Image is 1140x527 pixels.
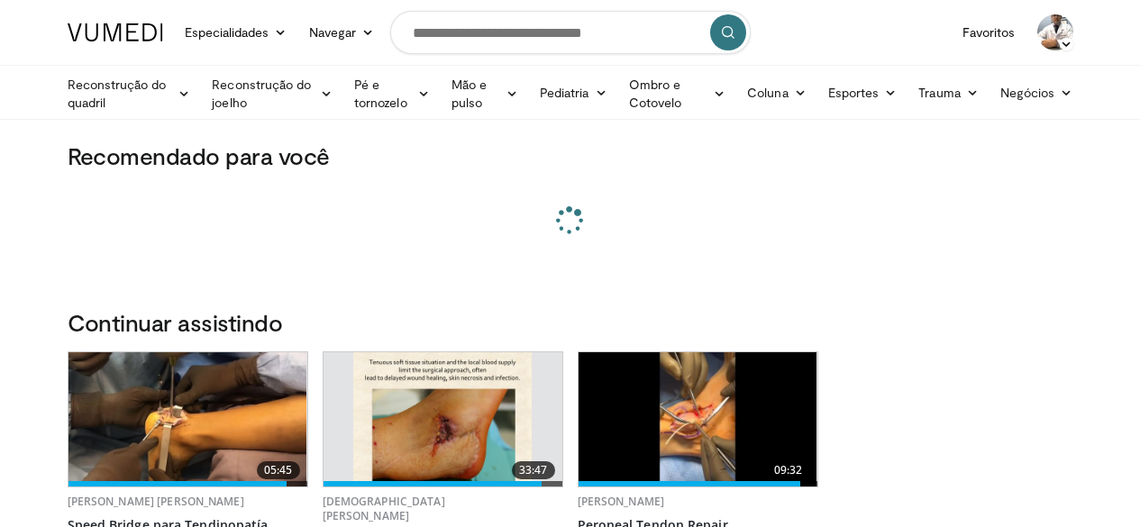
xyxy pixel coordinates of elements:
[343,76,441,112] a: Pé e tornozelo
[257,461,300,479] span: 05:45
[747,85,788,100] font: Coluna
[618,76,737,112] a: Ombro e Cotovelo
[579,352,817,486] a: 09:32
[309,24,357,40] font: Navegar
[441,76,529,112] a: Mão e pulso
[174,14,298,50] a: Especialidades
[390,11,751,54] input: Pesquisar tópicos, intervenções
[212,77,311,110] font: Reconstrução do joelho
[512,461,555,479] span: 33:47
[767,461,810,479] span: 09:32
[1000,85,1055,100] font: Negócios
[68,23,163,41] img: Logotipo da VuMedi
[353,352,533,486] img: 35a50d49-627e-422b-a069-3479b31312bc.620x360_q85_upscale.jpg
[817,75,908,111] a: Esportes
[952,14,1026,50] a: Favoritos
[68,141,330,169] font: Recomendado para você
[68,494,244,509] a: [PERSON_NAME] [PERSON_NAME]
[68,352,307,486] img: ab49a4fc-aaae-4867-8c71-0f4b6ee4620c.620x360_q85_upscale.jpg
[828,85,880,100] font: Esportes
[68,352,307,486] a: 05:45
[578,494,665,509] a: [PERSON_NAME]
[629,77,682,110] font: Ombro e Cotovelo
[529,75,618,111] a: Pediatria
[579,352,817,486] img: 5c15467d-6317-4a85-a24b-5d2f5a48eaa2.620x360_q85_upscale.jpg
[451,77,487,110] font: Mão e pulso
[918,85,960,100] font: Trauma
[298,14,386,50] a: Navegar
[185,24,269,40] font: Especialidades
[1037,14,1073,50] img: Avatar
[201,76,343,112] a: Reconstrução do joelho
[57,76,202,112] a: Reconstrução do quadril
[736,75,817,111] a: Coluna
[68,77,167,110] font: Reconstrução do quadril
[962,24,1016,40] font: Favoritos
[907,75,990,111] a: Trauma
[323,494,445,523] a: [DEMOGRAPHIC_DATA][PERSON_NAME]
[540,85,589,100] font: Pediatria
[354,77,407,110] font: Pé e tornozelo
[324,352,562,486] a: 33:47
[990,75,1084,111] a: Negócios
[68,308,283,336] font: Continuar assistindo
